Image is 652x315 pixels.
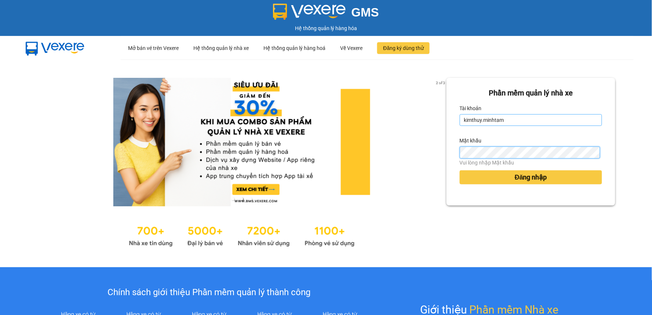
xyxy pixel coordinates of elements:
li: slide item 3 [249,198,252,200]
div: Hệ thống quản lý nhà xe [193,36,249,60]
div: Vui lòng nhập Mật khẩu [460,159,602,167]
div: Hệ thống quản lý hàng hoá [263,36,325,60]
label: Tài khoản [460,102,482,114]
li: slide item 1 [232,198,234,200]
input: Mật khẩu [460,146,600,158]
button: Đăng nhập [460,170,602,184]
img: logo 2 [273,4,346,20]
span: Đăng ký dùng thử [383,44,424,52]
input: Tài khoản [460,114,602,126]
div: Hệ thống quản lý hàng hóa [2,24,650,32]
span: GMS [352,6,379,19]
div: Mở bán vé trên Vexere [128,36,179,60]
button: next slide / item [436,78,447,206]
div: Phần mềm quản lý nhà xe [460,87,602,99]
button: previous slide / item [37,78,47,206]
div: Chính sách giới thiệu Phần mềm quản lý thành công [45,286,372,300]
p: 2 of 3 [434,78,447,87]
button: Đăng ký dùng thử [377,42,430,54]
div: Về Vexere [340,36,363,60]
span: Đăng nhập [515,172,547,182]
img: Statistics.png [129,221,355,249]
label: Mật khẩu [460,135,482,146]
img: mbUUG5Q.png [18,36,92,60]
a: GMS [273,11,379,17]
li: slide item 2 [240,198,243,200]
